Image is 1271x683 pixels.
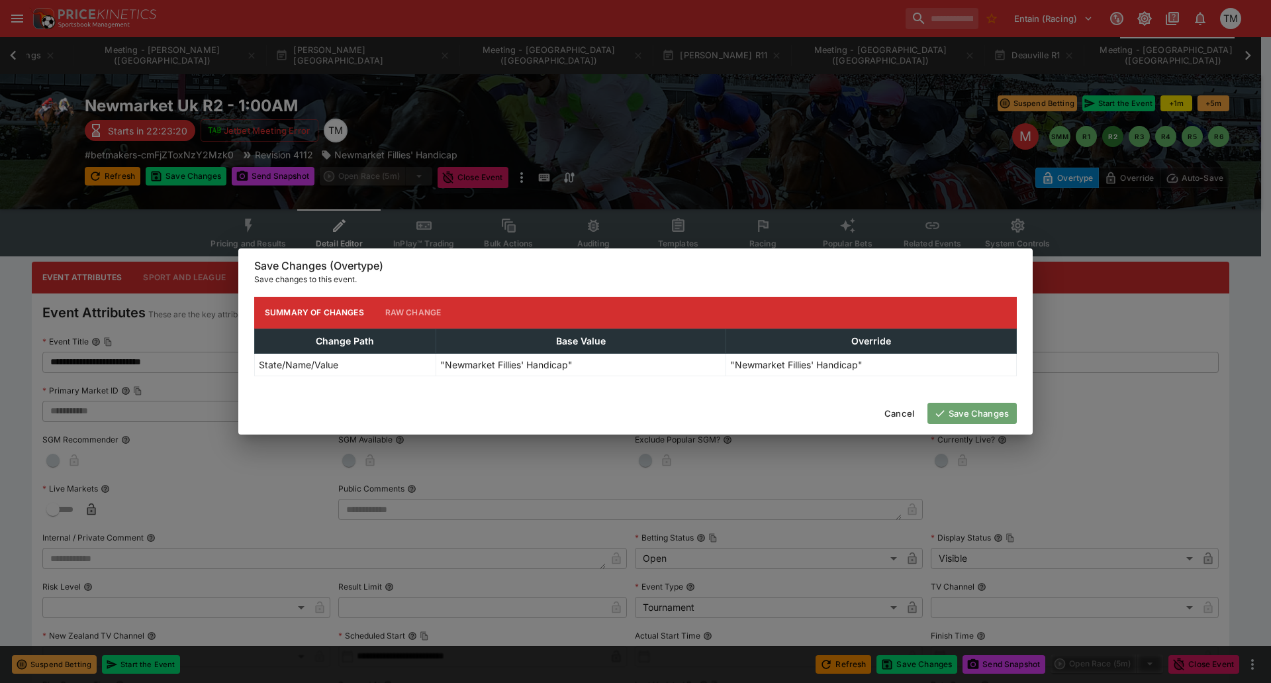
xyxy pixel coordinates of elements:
p: State/Name/Value [259,358,338,372]
td: "Newmarket Fillies' Handicap" [436,353,726,376]
h6: Save Changes (Overtype) [254,259,1017,273]
th: Override [726,329,1017,353]
button: Summary of Changes [254,297,375,329]
button: Raw Change [375,297,452,329]
p: Save changes to this event. [254,273,1017,286]
td: "Newmarket Fillies' Handicap" [726,353,1017,376]
th: Base Value [436,329,726,353]
button: Save Changes [927,403,1017,424]
button: Cancel [876,403,922,424]
th: Change Path [255,329,436,353]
